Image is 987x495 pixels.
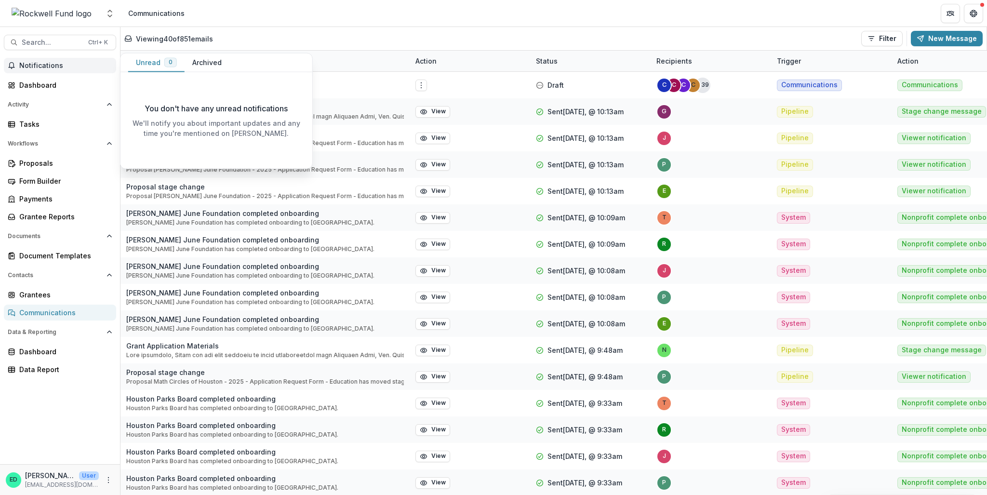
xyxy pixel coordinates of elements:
[120,51,410,71] div: Content
[415,239,450,250] button: View
[126,288,374,298] p: [PERSON_NAME] June Foundation completed onboarding
[415,159,450,171] button: View
[415,424,450,436] button: View
[79,471,99,480] p: User
[126,473,338,483] p: Houston Parks Board completed onboarding
[964,4,983,23] button: Get Help
[4,248,116,264] a: Document Templates
[8,140,103,147] span: Workflows
[781,267,806,275] span: System
[126,367,404,377] p: Proposal stage change
[4,305,116,321] a: Communications
[4,324,116,340] button: Open Data & Reporting
[695,78,710,93] span: +39
[126,271,374,280] p: [PERSON_NAME] June Foundation has completed onboarding to [GEOGRAPHIC_DATA].
[126,404,338,413] p: Houston Parks Board has completed onboarding to [GEOGRAPHIC_DATA].
[681,82,686,88] div: crivers@breakthroughhouston.org
[19,119,108,129] div: Tasks
[662,427,666,433] div: rlewis@rockfund.org
[86,37,110,48] div: Ctrl + K
[415,106,450,118] button: View
[771,51,892,71] div: Trigger
[415,265,450,277] button: View
[663,188,666,194] div: edelgado@rockfund.org
[781,81,838,89] span: Communications
[902,187,966,195] span: Viewer notification
[781,373,809,381] span: Pipeline
[547,319,625,329] p: Sent [DATE], @ 10:08am
[126,218,374,227] p: [PERSON_NAME] June Foundation has completed onboarding to [GEOGRAPHIC_DATA].
[662,347,667,353] div: noel@mathcirclesofhouston.org
[781,107,809,116] span: Pipeline
[19,347,108,357] div: Dashboard
[861,31,903,46] button: Filter
[547,451,622,461] p: Sent [DATE], @ 9:33am
[128,118,305,138] p: We'll notify you about important updates and any time you're mentioned on [PERSON_NAME].
[8,272,103,279] span: Contacts
[19,290,108,300] div: Grantees
[25,470,75,481] p: [PERSON_NAME]
[663,135,666,141] div: jahlgrim@rockfund.org
[126,298,374,307] p: [PERSON_NAME] June Foundation has completed onboarding to [GEOGRAPHIC_DATA].
[415,398,450,409] button: View
[415,451,450,462] button: View
[126,208,374,218] p: [PERSON_NAME] June Foundation completed onboarding
[4,77,116,93] a: Dashboard
[663,321,666,327] div: edelgado@rockfund.org
[911,31,983,46] button: New Message
[662,374,666,380] div: pmorenocovington@rockfund.org
[902,373,966,381] span: Viewer notification
[124,6,188,20] nav: breadcrumb
[169,59,173,66] span: 0
[672,82,676,88] div: cjones@fwtranformation.org
[547,478,622,488] p: Sent [DATE], @ 9:33am
[126,245,374,254] p: [PERSON_NAME] June Foundation has completed onboarding to [GEOGRAPHIC_DATA].
[22,39,82,47] span: Search...
[185,54,229,72] button: Archived
[126,314,374,324] p: [PERSON_NAME] June Foundation completed onboarding
[8,101,103,108] span: Activity
[136,34,213,44] p: Viewing 40 of 851 emails
[415,345,450,356] button: View
[126,341,404,351] p: Grant Application Materials
[8,329,103,335] span: Data & Reporting
[19,176,108,186] div: Form Builder
[12,8,92,19] img: Rockwell Fund logo
[126,394,338,404] p: Houston Parks Board completed onboarding
[547,107,624,117] p: Sent [DATE], @ 10:13am
[651,56,698,66] div: Recipients
[4,344,116,360] a: Dashboard
[126,377,404,386] p: Proposal Math Circles of Houston - 2025 - Application Request Form - Education has moved stages
[25,481,99,489] p: [EMAIL_ADDRESS][DOMAIN_NAME]
[103,4,117,23] button: Open entity switcher
[530,56,563,66] div: Status
[4,268,116,283] button: Open Contacts
[4,116,116,132] a: Tasks
[530,51,651,71] div: Status
[902,346,982,354] span: Stage change message
[547,133,624,143] p: Sent [DATE], @ 10:13am
[781,161,809,169] span: Pipeline
[651,51,771,71] div: Recipients
[128,8,185,18] div: Communications
[662,214,667,221] div: temo@rockfund.org
[547,186,624,196] p: Sent [DATE], @ 10:13am
[662,108,667,115] div: grants@ldgdevelopment.com
[126,483,338,492] p: Houston Parks Board has completed onboarding to [GEOGRAPHIC_DATA].
[902,81,958,89] span: Communications
[781,346,809,354] span: Pipeline
[781,320,806,328] span: System
[892,56,924,66] div: Action
[4,209,116,225] a: Grantee Reports
[663,453,666,459] div: jahlgrim@rockfund.org
[415,133,450,144] button: View
[19,212,108,222] div: Grantee Reports
[126,261,374,271] p: [PERSON_NAME] June Foundation completed onboarding
[691,82,695,88] div: cheronda.bryan@liveintertwined.org
[547,239,625,249] p: Sent [DATE], @ 10:09am
[902,161,966,169] span: Viewer notification
[4,97,116,112] button: Open Activity
[410,51,530,71] div: Action
[547,80,564,90] p: Draft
